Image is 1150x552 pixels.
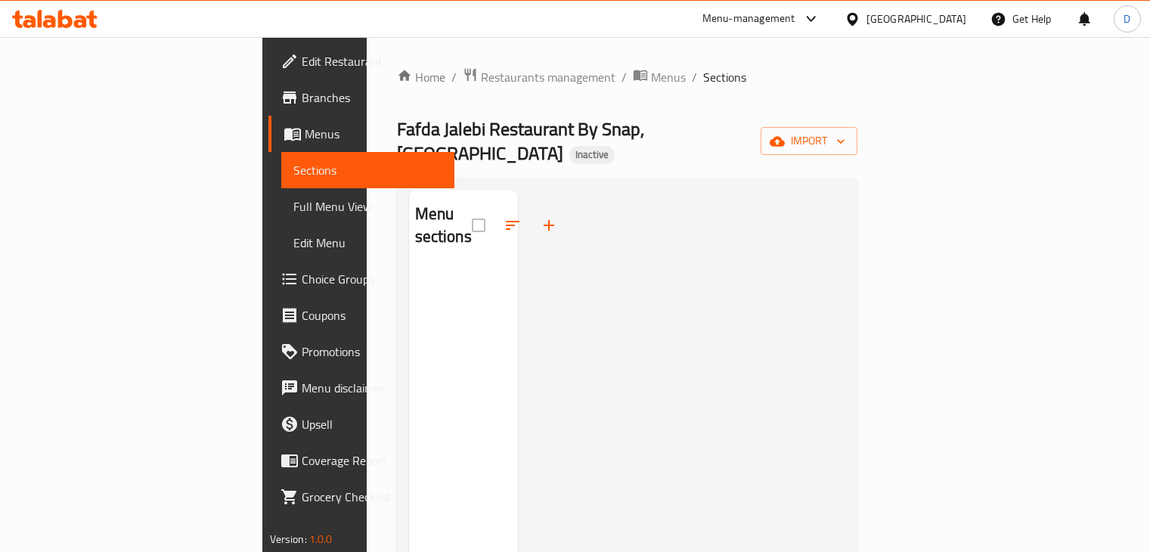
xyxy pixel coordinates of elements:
[268,406,454,442] a: Upsell
[270,529,307,549] span: Version:
[773,132,845,150] span: import
[531,207,567,243] button: Add section
[268,79,454,116] a: Branches
[293,161,442,179] span: Sections
[293,234,442,252] span: Edit Menu
[302,488,442,506] span: Grocery Checklist
[494,207,531,243] span: Sort sections
[281,225,454,261] a: Edit Menu
[302,88,442,107] span: Branches
[463,67,615,87] a: Restaurants management
[268,442,454,479] a: Coverage Report
[268,297,454,333] a: Coupons
[409,262,518,274] nav: Menu sections
[309,529,333,549] span: 1.0.0
[397,112,644,170] span: Fafda Jalebi Restaurant By Snap, [GEOGRAPHIC_DATA]
[302,451,442,470] span: Coverage Report
[302,306,442,324] span: Coupons
[692,68,697,86] li: /
[268,116,454,152] a: Menus
[302,343,442,361] span: Promotions
[761,127,857,155] button: import
[268,43,454,79] a: Edit Restaurant
[281,152,454,188] a: Sections
[702,10,795,28] div: Menu-management
[1124,11,1130,27] span: D
[569,148,615,161] span: Inactive
[302,52,442,70] span: Edit Restaurant
[268,261,454,297] a: Choice Groups
[268,479,454,515] a: Grocery Checklist
[866,11,966,27] div: [GEOGRAPHIC_DATA]
[268,370,454,406] a: Menu disclaimer
[281,188,454,225] a: Full Menu View
[302,270,442,288] span: Choice Groups
[481,68,615,86] span: Restaurants management
[302,415,442,433] span: Upsell
[621,68,627,86] li: /
[305,125,442,143] span: Menus
[703,68,746,86] span: Sections
[268,333,454,370] a: Promotions
[651,68,686,86] span: Menus
[302,379,442,397] span: Menu disclaimer
[293,197,442,216] span: Full Menu View
[633,67,686,87] a: Menus
[397,67,858,87] nav: breadcrumb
